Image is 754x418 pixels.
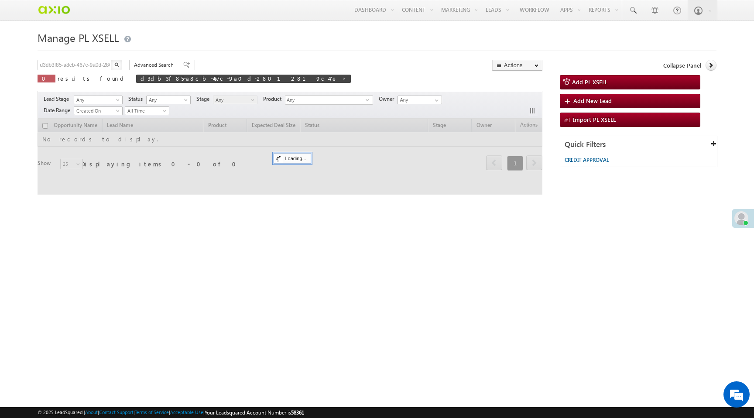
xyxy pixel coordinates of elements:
a: Terms of Service [135,409,169,415]
span: Status [128,95,146,103]
a: Any [146,96,191,104]
img: Custom Logo [38,2,70,17]
span: 0 [42,75,51,82]
a: Created On [74,106,123,115]
a: About [85,409,98,415]
div: Loading... [274,153,311,164]
span: Stage [196,95,213,103]
span: d3db3f85-a8cb-467c-9a0d-28012819c47e [141,75,338,82]
span: Manage PL XSELL [38,31,119,45]
span: Your Leadsquared Account Number is [205,409,304,416]
button: Actions [492,60,542,71]
div: Quick Filters [560,136,717,153]
span: 58361 [291,409,304,416]
span: Product [263,95,285,103]
span: Import PL XSELL [573,116,616,123]
span: Add New Lead [573,97,612,104]
span: select [366,98,373,102]
span: Created On [74,107,120,115]
span: All Time [125,107,167,115]
a: Contact Support [99,409,134,415]
span: Any [285,96,366,106]
span: Date Range [44,106,74,114]
span: Collapse Panel [663,62,701,69]
a: Any [213,96,257,104]
a: All Time [125,106,169,115]
span: © 2025 LeadSquared | | | | | [38,408,304,417]
a: Any [74,96,123,104]
div: Any [285,95,373,105]
span: Any [147,96,188,104]
a: Show All Items [430,96,441,105]
a: Acceptable Use [170,409,203,415]
span: Any [213,96,255,104]
span: Advanced Search [134,61,176,69]
span: Any [74,96,120,104]
input: Type to Search [398,96,442,104]
span: Add PL XSELL [572,78,607,86]
img: Search [114,62,119,67]
span: results found [58,75,127,82]
span: Lead Stage [44,95,72,103]
span: CREDIT APPROVAL [565,157,609,163]
span: Owner [379,95,398,103]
